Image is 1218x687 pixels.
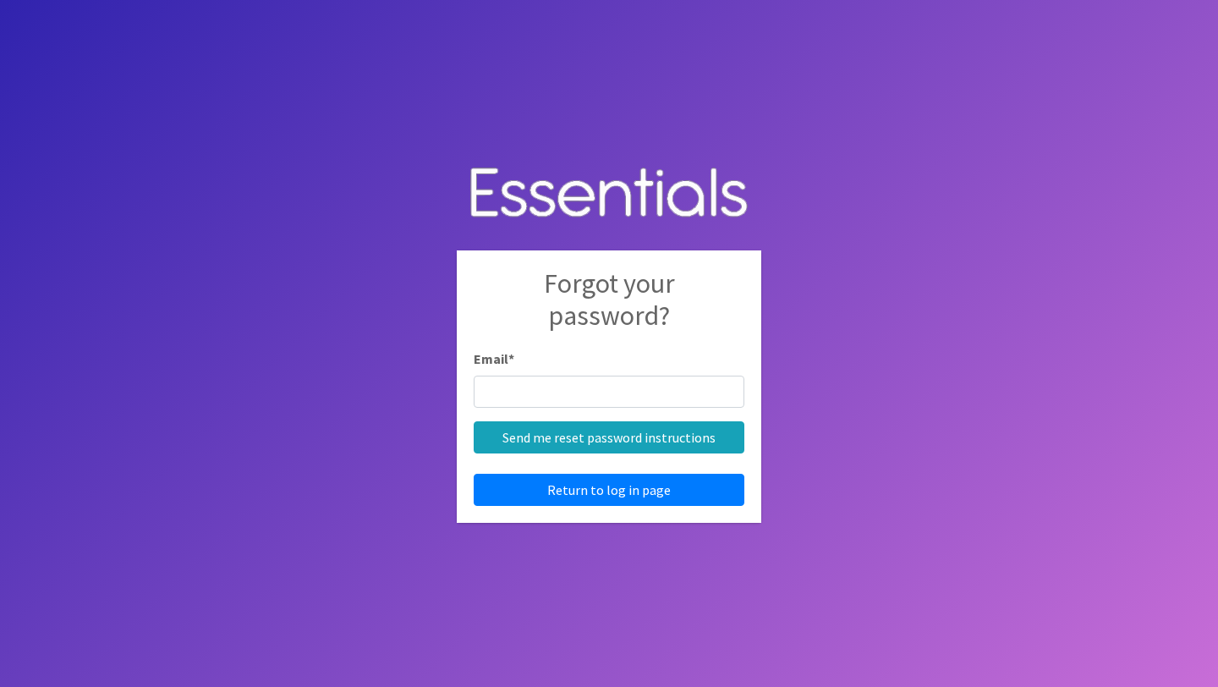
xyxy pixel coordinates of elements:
img: Human Essentials [457,151,761,238]
label: Email [474,349,514,369]
h2: Forgot your password? [474,267,744,349]
abbr: required [508,350,514,367]
input: Send me reset password instructions [474,421,744,453]
a: Return to log in page [474,474,744,506]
